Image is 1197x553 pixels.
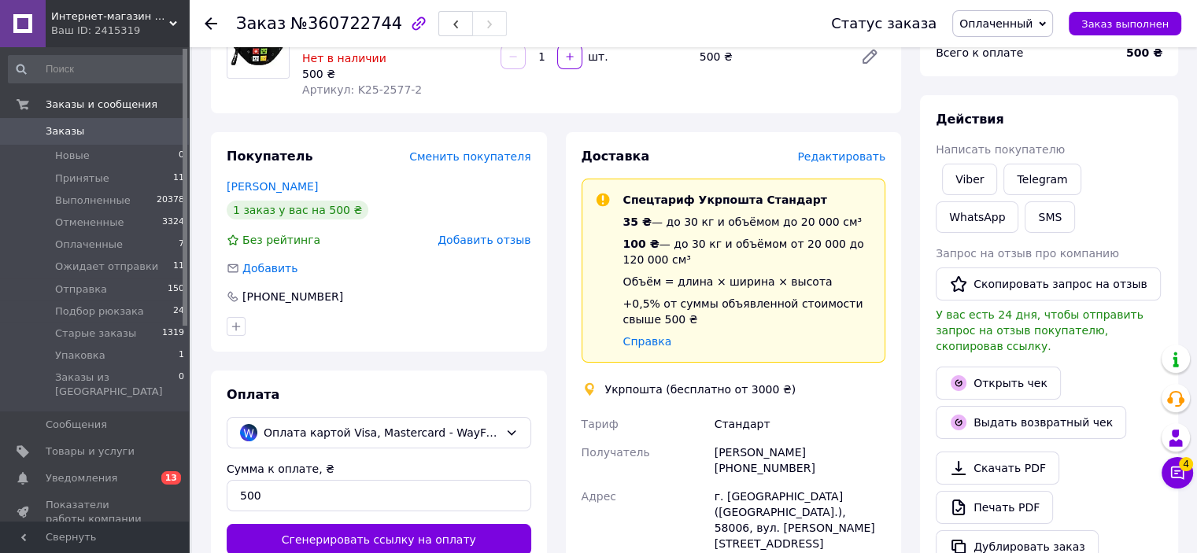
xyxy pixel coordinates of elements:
[623,274,873,289] div: Объём = длина × ширина × высота
[236,14,286,33] span: Заказ
[8,55,186,83] input: Поиск
[942,164,997,195] a: Viber
[55,149,90,163] span: Новые
[162,216,184,230] span: 3324
[46,444,135,459] span: Товары и услуги
[1069,12,1181,35] button: Заказ выполнен
[51,24,189,38] div: Ваш ID: 2415319
[1081,18,1169,30] span: Заказ выполнен
[831,16,937,31] div: Статус заказа
[582,446,650,459] span: Получатель
[227,149,312,164] span: Покупатель
[241,289,345,304] div: [PHONE_NUMBER]
[161,471,181,485] span: 13
[582,418,619,430] span: Тариф
[438,234,530,246] span: Добавить отзыв
[205,16,217,31] div: Вернуться назад
[55,194,131,208] span: Выполненные
[936,452,1059,485] a: Скачать PDF
[1025,201,1075,233] button: SMS
[46,471,117,485] span: Уведомления
[55,171,109,186] span: Принятые
[623,236,873,267] div: — до 30 кг и объёмом от 20 000 до 120 000 см³
[623,335,672,348] a: Справка
[711,438,889,482] div: [PERSON_NAME] [PHONE_NUMBER]
[157,194,184,208] span: 20378
[55,348,105,363] span: Упаковка
[1179,457,1193,471] span: 4
[227,180,318,193] a: [PERSON_NAME]
[46,418,107,432] span: Сообщения
[1126,46,1162,59] b: 500 ₴
[797,150,885,163] span: Редактировать
[693,46,848,68] div: 500 ₴
[46,124,84,138] span: Заказы
[584,49,609,65] div: шт.
[179,371,184,399] span: 0
[623,216,652,228] span: 35 ₴
[302,52,386,65] span: Нет в наличии
[179,348,184,363] span: 1
[623,296,873,327] div: +0,5% от суммы объявленной стоимости свыше 500 ₴
[936,267,1161,300] button: Скопировать запрос на отзыв
[936,143,1065,156] span: Написать покупателю
[936,201,1018,233] a: WhatsApp
[959,17,1033,30] span: Оплаченный
[173,304,184,319] span: 24
[601,382,800,397] div: Укрпошта (бесплатно от 3000 ₴)
[582,490,616,503] span: Адрес
[623,194,827,206] span: Спецтариф Укрпошта Стандарт
[168,282,184,297] span: 150
[55,326,136,341] span: Старые заказы
[55,371,179,399] span: Заказы из [GEOGRAPHIC_DATA]
[409,150,530,163] span: Сменить покупателя
[173,260,184,274] span: 11
[55,216,124,230] span: Отмененные
[51,9,169,24] span: Интернет-магазин "Скайт"
[623,238,659,250] span: 100 ₴
[227,463,334,475] label: Сумма к оплате, ₴
[936,491,1053,524] a: Печать PDF
[936,247,1119,260] span: Запрос на отзыв про компанию
[854,41,885,72] a: Редактировать
[242,234,320,246] span: Без рейтинга
[936,406,1126,439] button: Выдать возвратный чек
[55,260,158,274] span: Ожидает отправки
[302,66,488,82] div: 500 ₴
[936,367,1061,400] a: Открыть чек
[1003,164,1081,195] a: Telegram
[582,149,650,164] span: Доставка
[290,14,402,33] span: №360722744
[302,83,422,96] span: Артикул: K25-2577-2
[179,149,184,163] span: 0
[227,201,368,219] div: 1 заказ у вас на 500 ₴
[264,424,499,441] span: Оплата картой Visa, Mastercard - WayForPay
[623,214,873,230] div: — до 30 кг и объёмом до 20 000 см³
[173,171,184,186] span: 11
[46,498,146,526] span: Показатели работы компании
[711,410,889,438] div: Стандарт
[179,238,184,252] span: 7
[55,238,123,252] span: Оплаченные
[936,112,1004,127] span: Действия
[242,262,297,275] span: Добавить
[55,282,107,297] span: Отправка
[55,304,144,319] span: Подбор рюкзака
[227,387,279,402] span: Оплата
[936,46,1023,59] span: Всего к оплате
[1162,457,1193,488] button: Чат с покупателем4
[162,326,184,341] span: 1319
[936,308,1143,352] span: У вас есть 24 дня, чтобы отправить запрос на отзыв покупателю, скопировав ссылку.
[46,98,157,112] span: Заказы и сообщения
